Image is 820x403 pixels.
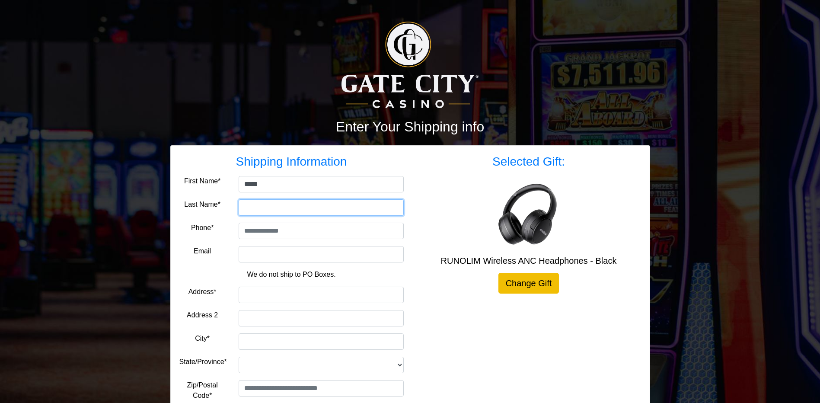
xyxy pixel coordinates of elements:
[179,380,226,401] label: Zip/Postal Code*
[170,118,650,135] h2: Enter Your Shipping info
[195,333,210,344] label: City*
[179,357,227,367] label: State/Province*
[187,310,218,320] label: Address 2
[417,256,641,266] h5: RUNOLIM Wireless ANC Headphones - Black
[417,154,641,169] h3: Selected Gift:
[191,223,214,233] label: Phone*
[186,269,397,280] p: We do not ship to PO Boxes.
[498,273,559,294] a: Change Gift
[184,199,220,210] label: Last Name*
[184,176,220,186] label: First Name*
[188,287,217,297] label: Address*
[341,22,478,108] img: Logo
[494,179,563,249] img: RUNOLIM Wireless ANC Headphones - Black
[179,154,404,169] h3: Shipping Information
[194,246,211,256] label: Email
